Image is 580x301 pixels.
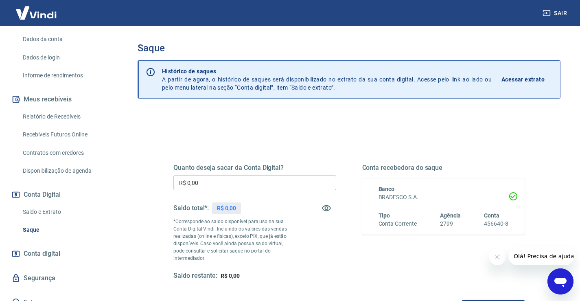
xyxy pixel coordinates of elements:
[20,31,112,48] a: Dados da conta
[379,212,390,219] span: Tipo
[379,193,509,202] h6: BRADESCO S.A.
[484,220,508,228] h6: 456640-8
[547,268,573,294] iframe: Botão para abrir a janela de mensagens
[10,269,112,287] a: Segurança
[20,108,112,125] a: Relatório de Recebíveis
[24,248,60,259] span: Conta digital
[221,272,240,279] span: R$ 0,00
[162,67,492,75] p: Histórico de saques
[362,164,525,172] h5: Conta recebedora do saque
[379,186,395,192] span: Banco
[501,67,554,92] a: Acessar extrato
[173,218,295,262] p: *Corresponde ao saldo disponível para uso na sua Conta Digital Vindi. Incluindo os valores das ve...
[20,67,112,84] a: Informe de rendimentos
[509,247,573,265] iframe: Mensagem da empresa
[379,220,417,228] h6: Conta Corrente
[20,126,112,143] a: Recebíveis Futuros Online
[173,204,209,212] h5: Saldo total*:
[162,67,492,92] p: A partir de agora, o histórico de saques será disponibilizado no extrato da sua conta digital. Ac...
[20,204,112,220] a: Saldo e Extrato
[440,212,461,219] span: Agência
[484,212,499,219] span: Conta
[489,249,506,265] iframe: Fechar mensagem
[10,90,112,108] button: Meus recebíveis
[5,6,68,12] span: Olá! Precisa de ajuda?
[20,222,112,238] a: Saque
[501,75,545,83] p: Acessar extrato
[10,0,63,25] img: Vindi
[138,42,560,54] h3: Saque
[10,186,112,204] button: Conta Digital
[173,164,336,172] h5: Quanto deseja sacar da Conta Digital?
[541,6,570,21] button: Sair
[20,145,112,161] a: Contratos com credores
[20,163,112,179] a: Disponibilização de agenda
[10,245,112,263] a: Conta digital
[440,220,461,228] h6: 2799
[20,49,112,66] a: Dados de login
[173,272,217,280] h5: Saldo restante:
[217,204,236,213] p: R$ 0,00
